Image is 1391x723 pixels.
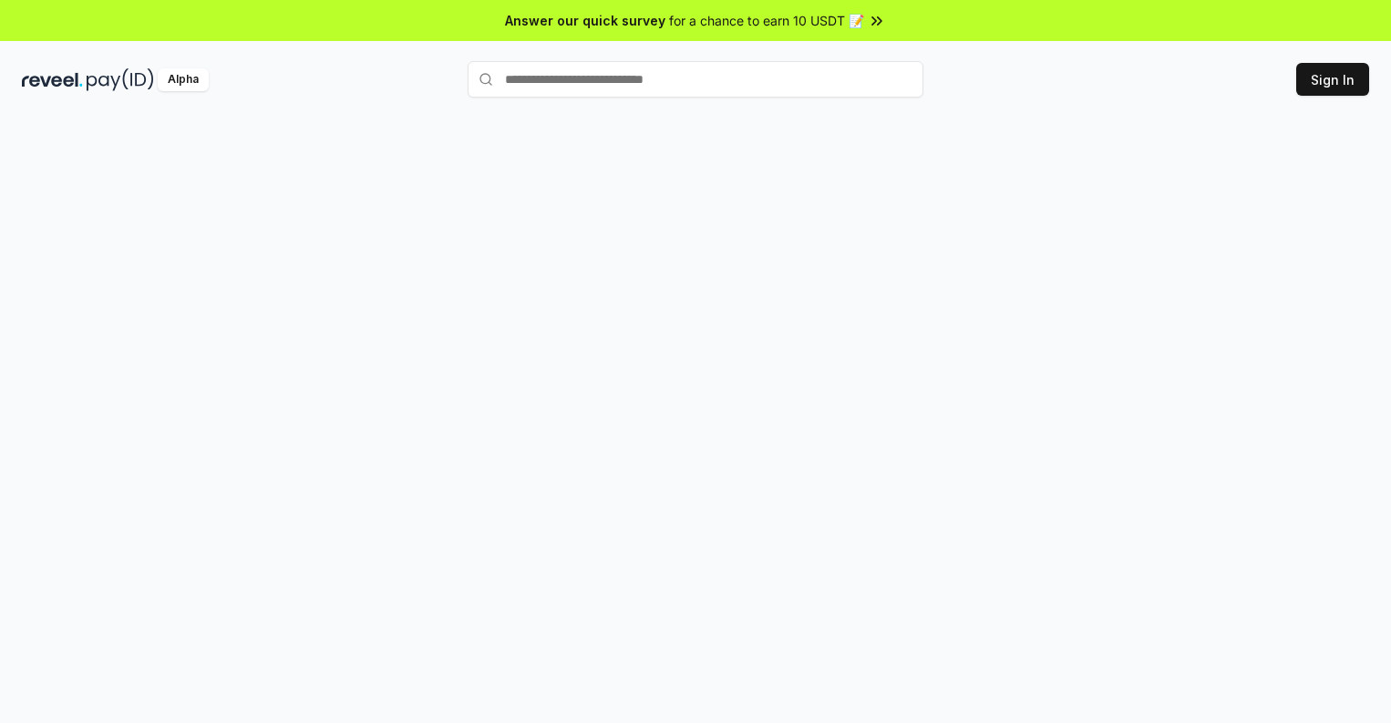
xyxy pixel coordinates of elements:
[505,11,665,30] span: Answer our quick survey
[1296,63,1369,96] button: Sign In
[22,68,83,91] img: reveel_dark
[669,11,864,30] span: for a chance to earn 10 USDT 📝
[158,68,209,91] div: Alpha
[87,68,154,91] img: pay_id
